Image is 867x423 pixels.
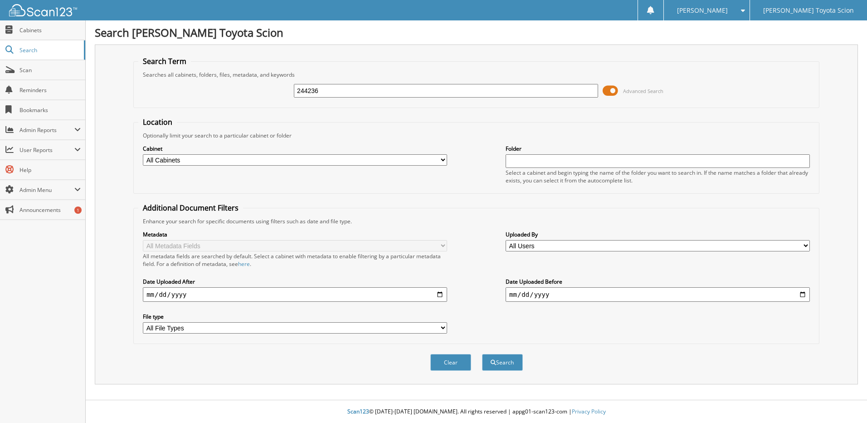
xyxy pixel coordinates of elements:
span: Scan [19,66,81,74]
input: end [506,287,810,302]
button: Search [482,354,523,371]
label: Metadata [143,231,447,238]
span: Cabinets [19,26,81,34]
button: Clear [430,354,471,371]
input: start [143,287,447,302]
legend: Additional Document Filters [138,203,243,213]
span: Advanced Search [623,88,663,94]
label: Folder [506,145,810,152]
span: [PERSON_NAME] Toyota Scion [763,8,854,13]
span: Help [19,166,81,174]
div: All metadata fields are searched by default. Select a cabinet with metadata to enable filtering b... [143,252,447,268]
label: Date Uploaded After [143,278,447,285]
label: Cabinet [143,145,447,152]
span: Reminders [19,86,81,94]
span: Admin Reports [19,126,74,134]
img: scan123-logo-white.svg [9,4,77,16]
label: Date Uploaded Before [506,278,810,285]
span: Scan123 [347,408,369,415]
label: File type [143,313,447,320]
div: Searches all cabinets, folders, files, metadata, and keywords [138,71,814,79]
div: Enhance your search for specific documents using filters such as date and file type. [138,217,814,225]
a: Privacy Policy [572,408,606,415]
span: Admin Menu [19,186,74,194]
span: Announcements [19,206,81,214]
a: here [238,260,250,268]
span: [PERSON_NAME] [677,8,728,13]
legend: Location [138,117,177,127]
legend: Search Term [138,56,191,66]
span: Bookmarks [19,106,81,114]
div: © [DATE]-[DATE] [DOMAIN_NAME]. All rights reserved | appg01-scan123-com | [86,401,867,423]
label: Uploaded By [506,231,810,238]
div: Select a cabinet and begin typing the name of the folder you want to search in. If the name match... [506,169,810,184]
span: User Reports [19,146,74,154]
div: Optionally limit your search to a particular cabinet or folder [138,132,814,139]
h1: Search [PERSON_NAME] Toyota Scion [95,25,858,40]
span: Search [19,46,79,54]
div: 1 [74,207,82,214]
iframe: Chat Widget [822,379,867,423]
